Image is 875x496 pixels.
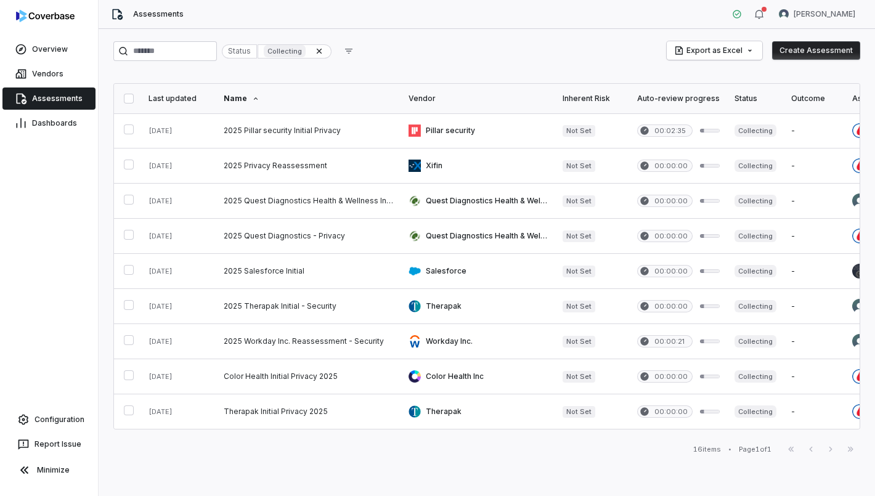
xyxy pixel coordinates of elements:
[2,87,96,110] a: Assessments
[852,229,867,243] img: Guardant Health Admin avatar
[784,148,845,184] td: -
[5,409,93,431] a: Configuration
[5,433,93,455] button: Report Issue
[784,289,845,324] td: -
[852,404,867,419] img: Guardant Health Admin avatar
[852,264,867,278] img: Steve Mancini avatar
[224,94,394,104] div: Name
[784,184,845,219] td: -
[784,359,845,394] td: -
[852,193,867,208] img: Arun Muthu avatar
[2,38,96,60] a: Overview
[693,445,721,454] div: 16 items
[728,445,731,453] div: •
[563,94,622,104] div: Inherent Risk
[267,46,302,56] p: Collecting
[784,113,845,148] td: -
[852,158,867,173] img: Guardant Health Admin avatar
[16,10,75,22] img: logo-D7KZi-bG.svg
[852,123,867,138] img: Guardant Health Admin avatar
[2,112,96,134] a: Dashboards
[133,9,184,19] span: Assessments
[784,394,845,429] td: -
[784,324,845,359] td: -
[32,69,63,79] span: Vendors
[735,94,776,104] div: Status
[772,41,860,60] button: Create Assessment
[852,299,867,314] img: Arun Muthu avatar
[771,5,863,23] button: Justin Trimachi avatar[PERSON_NAME]
[222,44,257,59] div: Status
[32,118,77,128] span: Dashboards
[149,94,209,104] div: Last updated
[637,94,720,104] div: Auto-review progress
[2,63,96,85] a: Vendors
[5,458,93,482] button: Minimize
[35,439,81,449] span: Report Issue
[667,41,762,60] button: Export as Excel
[409,94,548,104] div: Vendor
[32,94,83,104] span: Assessments
[791,94,837,104] div: Outcome
[739,445,771,454] div: Page 1 of 1
[37,465,70,475] span: Minimize
[852,334,867,349] img: Arun Muthu avatar
[784,254,845,289] td: -
[258,44,332,59] div: Collecting
[794,9,855,19] span: [PERSON_NAME]
[779,9,789,19] img: Justin Trimachi avatar
[852,369,867,384] img: Guardant Health Admin avatar
[784,219,845,254] td: -
[32,44,68,54] span: Overview
[35,415,84,425] span: Configuration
